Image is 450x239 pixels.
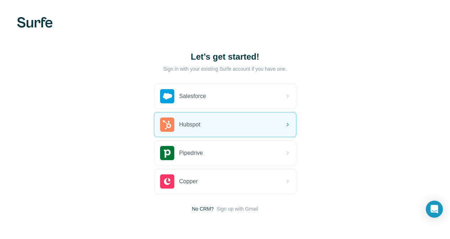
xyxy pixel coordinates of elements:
h1: Let’s get started! [154,51,296,63]
img: salesforce's logo [160,89,174,103]
img: pipedrive's logo [160,146,174,160]
p: Sign in with your existing Surfe account if you have one. [163,65,287,72]
button: Sign up with Gmail [217,205,258,212]
img: Surfe's logo [17,17,53,28]
span: Salesforce [179,92,206,101]
img: hubspot's logo [160,118,174,132]
span: No CRM? [192,205,213,212]
span: Hubspot [179,120,201,129]
div: Open Intercom Messenger [426,201,443,218]
img: copper's logo [160,174,174,189]
span: Copper [179,177,198,186]
span: Pipedrive [179,149,203,157]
